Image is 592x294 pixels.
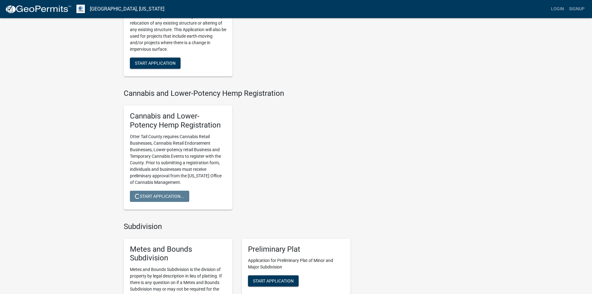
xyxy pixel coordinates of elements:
span: Start Application [253,278,294,283]
h5: Cannabis and Lower-Potency Hemp Registration [130,112,226,130]
p: Otter Tail County requires Cannabis Retail Businesses, Cannabis Retail Endorsement Businesses, Lo... [130,133,226,186]
button: Start Application [130,58,181,69]
a: [GEOGRAPHIC_DATA], [US_STATE] [90,4,164,14]
span: Start Application [135,61,176,66]
a: Login [548,3,567,15]
h4: Cannabis and Lower-Potency Hemp Registration [124,89,351,98]
p: Application for Preliminary Plat of Minor and Major Subdivision [248,257,344,270]
span: Start Application... [135,194,184,198]
h4: Subdivision [124,222,351,231]
h5: Preliminary Plat [248,245,344,254]
h5: Metes and Bounds Subdivision [130,245,226,263]
button: Start Application... [130,191,189,202]
button: Start Application [248,275,299,287]
img: Otter Tail County, Minnesota [76,5,85,13]
a: Signup [567,3,587,15]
